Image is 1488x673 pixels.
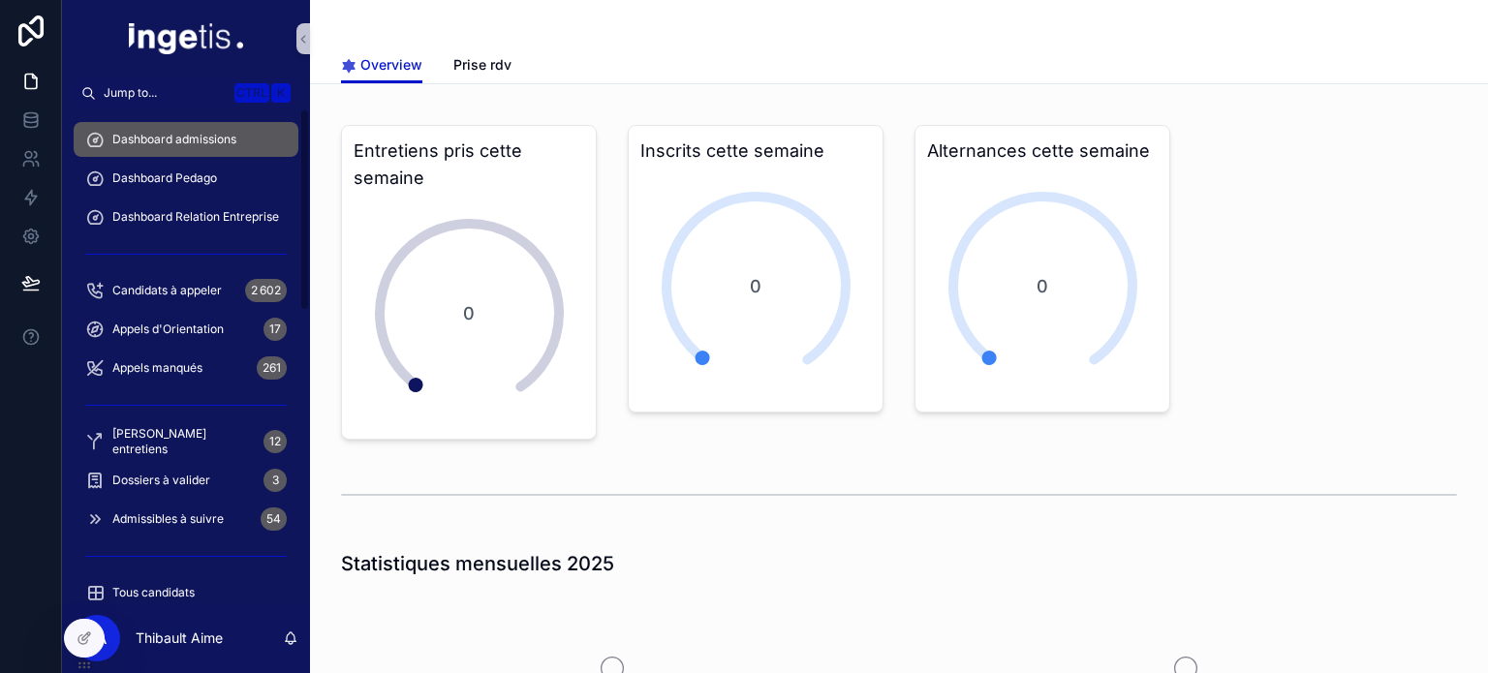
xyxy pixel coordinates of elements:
[112,426,256,457] span: [PERSON_NAME] entretiens
[263,430,287,453] div: 12
[341,550,614,577] h1: Statistiques mensuelles 2025
[360,55,422,75] span: Overview
[74,463,298,498] a: Dossiers à valider3
[74,502,298,536] a: Admissibles à suivre54
[263,469,287,492] div: 3
[74,312,298,347] a: Appels d'Orientation17
[112,473,210,488] span: Dossiers à valider
[261,507,287,531] div: 54
[74,122,298,157] a: Dashboard admissions
[104,85,227,101] span: Jump to...
[112,170,217,186] span: Dashboard Pedago
[74,351,298,385] a: Appels manqués261
[257,356,287,380] div: 261
[354,138,584,192] h3: Entretiens pris cette semaine
[74,77,298,108] button: Jump to...CtrlK
[453,47,511,86] a: Prise rdv
[750,273,761,300] span: 0
[927,138,1158,165] h3: Alternances cette semaine
[112,585,195,600] span: Tous candidats
[245,279,287,302] div: 2 602
[136,628,223,648] p: Thibault Aime
[273,85,289,101] span: K
[129,23,243,54] img: App logo
[74,575,298,610] a: Tous candidats
[453,55,511,75] span: Prise rdv
[62,108,310,603] div: scrollable content
[112,511,224,527] span: Admissibles à suivre
[234,83,269,103] span: Ctrl
[463,300,475,327] span: 0
[74,273,298,308] a: Candidats à appeler2 602
[640,138,871,165] h3: Inscrits cette semaine
[1037,273,1048,300] span: 0
[74,424,298,459] a: [PERSON_NAME] entretiens12
[74,161,298,196] a: Dashboard Pedago
[341,47,422,84] a: Overview
[112,360,202,376] span: Appels manqués
[112,132,236,147] span: Dashboard admissions
[263,318,287,341] div: 17
[112,209,279,225] span: Dashboard Relation Entreprise
[112,283,222,298] span: Candidats à appeler
[74,199,298,234] a: Dashboard Relation Entreprise
[112,321,224,337] span: Appels d'Orientation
